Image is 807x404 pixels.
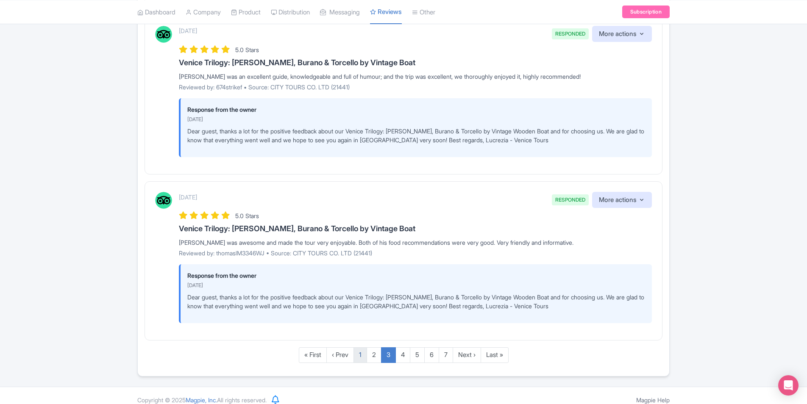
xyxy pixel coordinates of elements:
div: [PERSON_NAME] was an excellent guide, knowledgeable and full of humour; and the trip was excellen... [179,72,652,81]
h3: Venice Trilogy: [PERSON_NAME], Burano & Torcello by Vintage Boat [179,224,652,233]
div: [PERSON_NAME] was awesome and made the tour very enjoyable. Both of his food recommendations were... [179,238,652,247]
a: Company [186,0,221,24]
a: 1 [353,347,367,363]
img: Tripadvisor Logo [155,192,172,209]
a: Subscription [622,6,670,18]
a: Product [231,0,261,24]
p: Dear guest, thanks a lot for the positive feedback about our Venice Trilogy: [PERSON_NAME], Buran... [187,293,645,310]
div: Open Intercom Messenger [778,375,799,396]
p: [DATE] [179,26,197,35]
span: Magpie, Inc. [186,396,217,404]
h3: Venice Trilogy: [PERSON_NAME], Burano & Torcello by Vintage Boat [179,58,652,67]
a: Magpie Help [636,396,670,404]
p: Reviewed by: 674strikef • Source: CITY TOURS CO. LTD (21441) [179,83,652,91]
p: Dear guest, thanks a lot for the positive feedback about our Venice Trilogy: [PERSON_NAME], Buran... [187,127,645,144]
a: Dashboard [137,0,175,24]
a: 4 [395,347,410,363]
p: Response from the owner [187,105,645,114]
a: Last » [481,347,509,363]
p: Reviewed by: thomaslM3346WJ • Source: CITY TOURS CO. LTD (21441) [179,249,652,257]
a: Messaging [320,0,360,24]
span: 5.0 Stars [235,212,259,219]
a: 6 [424,347,439,363]
a: Distribution [271,0,310,24]
p: [DATE] [187,116,645,123]
a: 3 [381,347,396,363]
span: RESPONDED [552,28,589,39]
button: More actions [592,192,652,208]
a: 2 [367,347,381,363]
a: Other [412,0,435,24]
a: 7 [439,347,453,363]
button: More actions [592,26,652,42]
span: 5.0 Stars [235,46,259,53]
a: ‹ Prev [326,347,354,363]
p: [DATE] [187,282,645,289]
a: Next › [453,347,481,363]
img: Tripadvisor Logo [155,26,172,43]
p: [DATE] [179,193,197,202]
p: Response from the owner [187,271,645,280]
a: 5 [410,347,425,363]
a: « First [299,347,327,363]
span: RESPONDED [552,194,589,205]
